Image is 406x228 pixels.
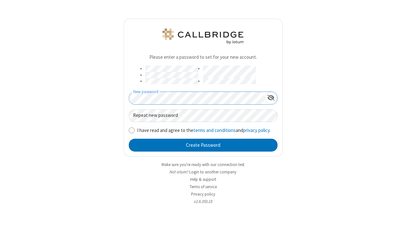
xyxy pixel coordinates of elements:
button: Create Password [129,139,278,152]
a: terms and conditions [193,127,236,133]
div: Show password [265,92,277,104]
input: Repeat new password [129,110,278,122]
button: Login to another company [189,169,236,175]
img: iotum [161,29,245,44]
li: v2.6.350.18 [124,198,283,205]
a: Make sure you're ready with our connection test [162,162,244,167]
a: Terms of service [190,184,217,189]
li: Not iotum? [124,169,283,175]
a: privacy policy [243,127,269,133]
a: Privacy policy [191,191,215,197]
a: Help & support [190,177,216,182]
input: New password [129,92,265,104]
div: Please enter a password to set for your new account. [126,54,280,61]
iframe: Chat [390,211,401,224]
label: I have read and agree to the and . [137,127,278,134]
